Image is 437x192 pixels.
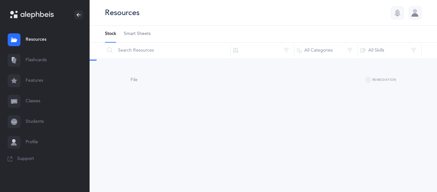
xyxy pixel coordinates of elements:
[358,43,422,58] button: All Skills
[105,43,231,58] input: Search Resources
[124,31,151,37] span: Smart Sheets
[105,7,139,18] div: Resources
[294,43,358,58] button: All Categories
[131,77,138,82] span: File
[17,156,34,162] span: Support
[366,76,396,84] button: Remediation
